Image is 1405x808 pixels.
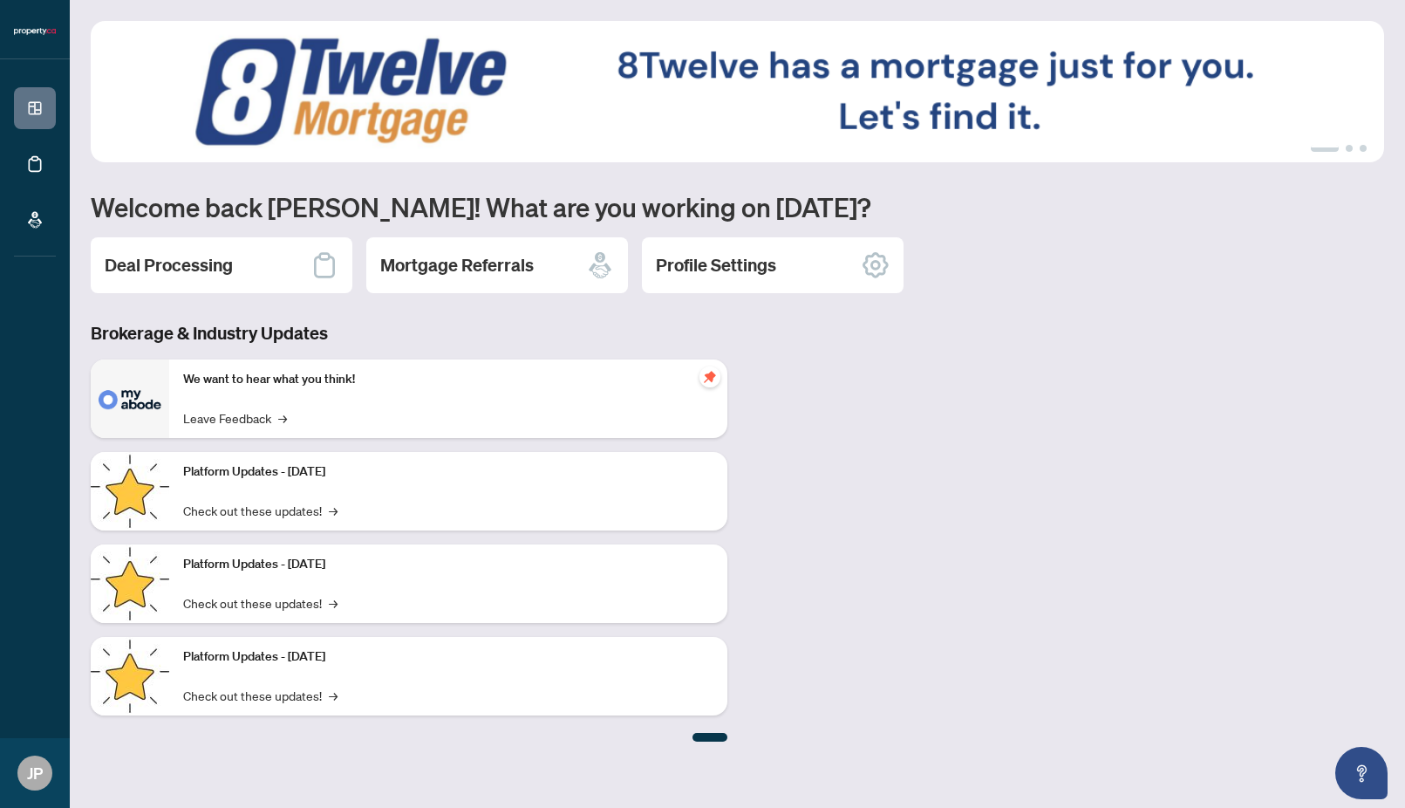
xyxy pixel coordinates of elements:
[14,26,56,37] img: logo
[105,253,233,277] h2: Deal Processing
[91,452,169,531] img: Platform Updates - July 21, 2025
[91,21,1384,162] img: Slide 0
[183,408,287,428] a: Leave Feedback→
[91,637,169,716] img: Platform Updates - June 23, 2025
[329,593,338,613] span: →
[91,190,1384,223] h1: Welcome back [PERSON_NAME]! What are you working on [DATE]?
[91,359,169,438] img: We want to hear what you think!
[183,462,713,482] p: Platform Updates - [DATE]
[278,408,287,428] span: →
[183,647,713,667] p: Platform Updates - [DATE]
[699,366,720,387] span: pushpin
[1335,747,1388,799] button: Open asap
[380,253,534,277] h2: Mortgage Referrals
[183,555,713,574] p: Platform Updates - [DATE]
[656,253,776,277] h2: Profile Settings
[27,761,43,785] span: JP
[329,501,338,520] span: →
[1346,145,1353,152] button: 2
[183,593,338,613] a: Check out these updates!→
[91,321,727,346] h3: Brokerage & Industry Updates
[1311,145,1339,152] button: 1
[329,686,338,705] span: →
[183,501,338,520] a: Check out these updates!→
[183,686,338,705] a: Check out these updates!→
[1360,145,1367,152] button: 3
[183,370,713,389] p: We want to hear what you think!
[91,544,169,623] img: Platform Updates - July 8, 2025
